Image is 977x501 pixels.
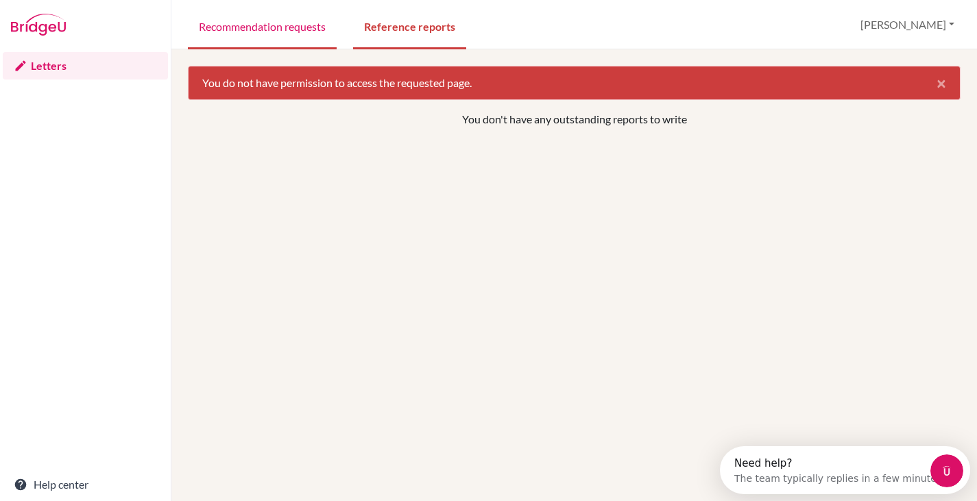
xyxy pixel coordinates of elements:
[14,23,225,37] div: The team typically replies in a few minutes.
[14,12,225,23] div: Need help?
[188,66,961,100] div: You do not have permission to access the requested page.
[263,111,886,127] p: You don't have any outstanding reports to write
[3,471,168,498] a: Help center
[930,454,963,487] iframe: Intercom live chat
[11,14,66,36] img: Bridge-U
[720,446,970,494] iframe: Intercom live chat discovery launcher
[854,12,961,38] button: [PERSON_NAME]
[937,73,946,93] span: ×
[923,66,960,99] button: Close
[3,52,168,80] a: Letters
[5,5,265,43] div: Open Intercom Messenger
[353,2,466,49] a: Reference reports
[188,2,337,49] a: Recommendation requests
